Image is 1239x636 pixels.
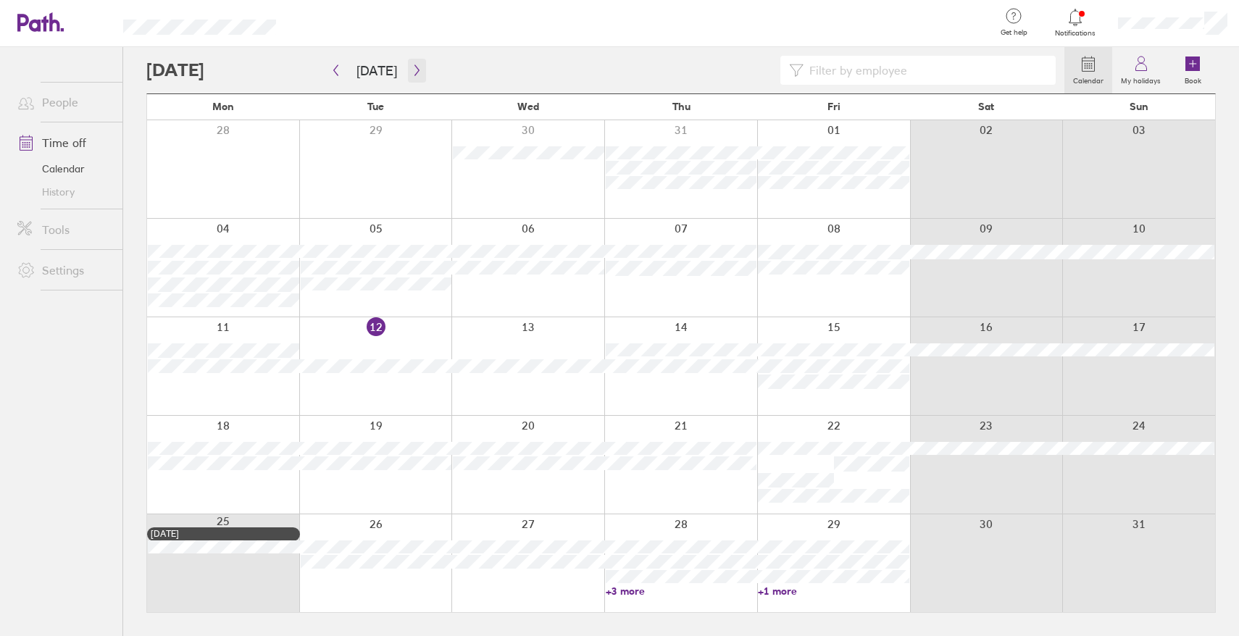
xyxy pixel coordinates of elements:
a: Calendar [1064,47,1112,93]
label: Book [1176,72,1210,85]
button: [DATE] [345,59,409,83]
div: [DATE] [151,529,296,539]
label: My holidays [1112,72,1169,85]
span: Tue [367,101,384,112]
a: +3 more [606,585,757,598]
a: Book [1169,47,1216,93]
span: Wed [517,101,539,112]
label: Calendar [1064,72,1112,85]
a: Time off [6,128,122,157]
a: +1 more [758,585,909,598]
span: Get help [990,28,1038,37]
span: Fri [827,101,840,112]
span: Notifications [1052,29,1099,38]
a: Calendar [6,157,122,180]
input: Filter by employee [804,57,1047,84]
a: My holidays [1112,47,1169,93]
a: Tools [6,215,122,244]
span: Sat [978,101,994,112]
span: Sun [1130,101,1148,112]
a: Notifications [1052,7,1099,38]
a: History [6,180,122,204]
a: People [6,88,122,117]
a: Settings [6,256,122,285]
span: Thu [672,101,691,112]
span: Mon [212,101,234,112]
